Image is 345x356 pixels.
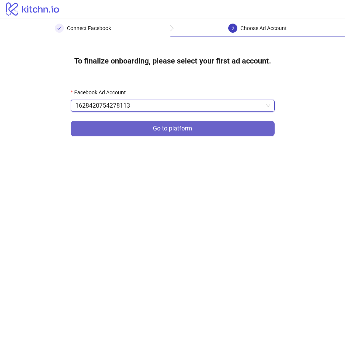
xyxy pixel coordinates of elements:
[71,121,275,136] button: Go to platform
[67,24,111,33] div: Connect Facebook
[232,26,234,31] span: 2
[153,125,192,132] span: Go to platform
[71,88,131,97] label: Facebook Ad Account
[57,26,62,30] span: check
[240,24,287,33] div: Choose Ad Account
[62,49,283,72] h4: To finalize onboarding, please select your first ad account.
[75,100,270,111] span: 1628420754278113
